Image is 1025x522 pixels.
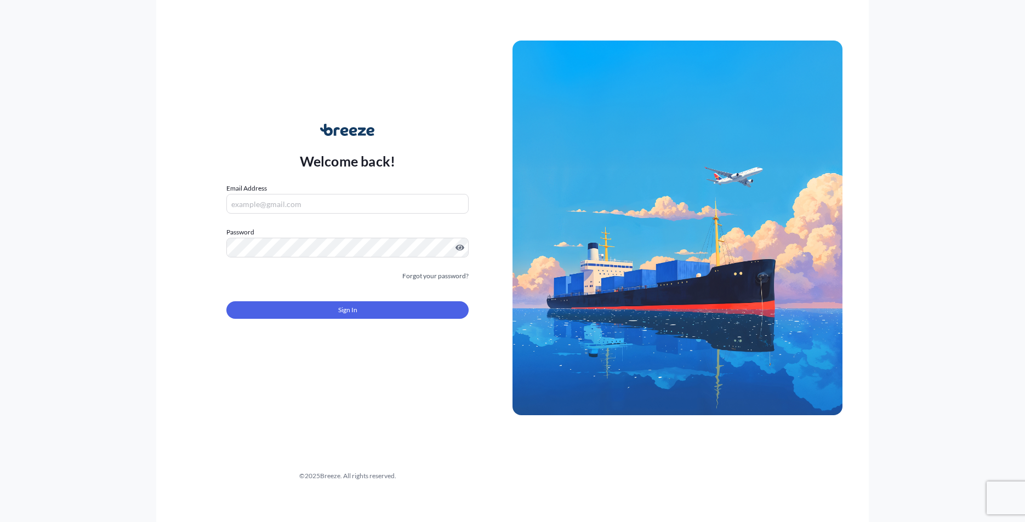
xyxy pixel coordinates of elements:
[512,41,842,415] img: Ship illustration
[226,183,267,194] label: Email Address
[183,471,512,481] div: © 2025 Breeze. All rights reserved.
[226,194,469,214] input: example@gmail.com
[226,227,469,238] label: Password
[338,305,357,316] span: Sign In
[300,152,396,170] p: Welcome back!
[402,271,469,282] a: Forgot your password?
[226,301,469,319] button: Sign In
[455,243,464,252] button: Show password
